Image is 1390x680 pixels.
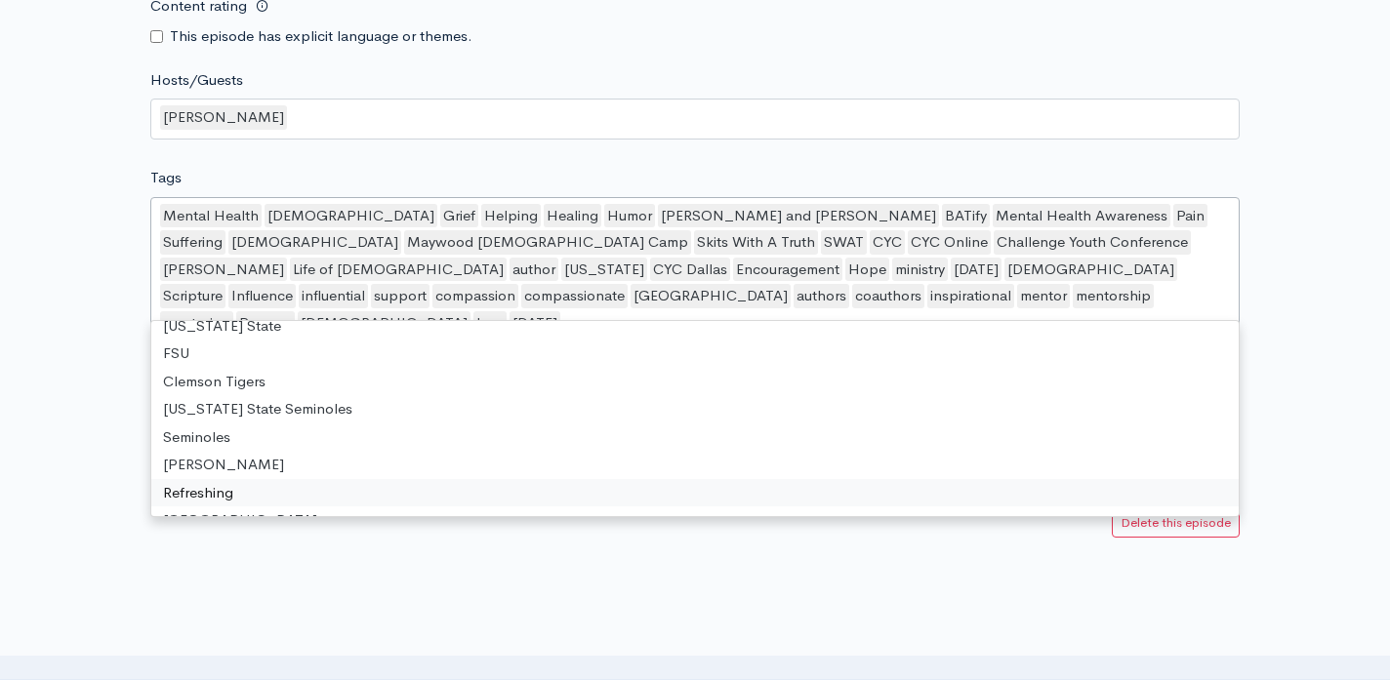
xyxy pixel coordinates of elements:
div: [PERSON_NAME] and [PERSON_NAME] [658,204,939,228]
div: [PERSON_NAME] [160,105,287,130]
label: Hosts/Guests [150,69,243,92]
div: [US_STATE] State [151,312,1239,340]
div: Life of [DEMOGRAPHIC_DATA] [290,258,507,282]
label: This episode has explicit language or themes. [170,25,472,48]
div: Clemson Tigers [151,368,1239,396]
div: support [371,284,429,308]
div: [GEOGRAPHIC_DATA] [151,506,1239,535]
div: Pain [1173,204,1207,228]
div: CYC Dallas [650,258,730,282]
div: Hope [845,258,889,282]
div: Scripture [160,284,225,308]
div: Encouragement [733,258,842,282]
div: Healing [544,204,601,228]
div: [DEMOGRAPHIC_DATA] [298,311,470,336]
div: compassionate [521,284,628,308]
div: Skits With A Truth [694,230,818,255]
div: mentorship [1073,284,1154,308]
div: Refreshing [151,479,1239,507]
div: compassion [432,284,518,308]
div: Humor [604,204,655,228]
label: Tags [150,167,182,189]
div: [DATE] [510,311,560,336]
div: Process [236,311,295,336]
div: [DEMOGRAPHIC_DATA] [265,204,437,228]
div: ministry [892,258,948,282]
small: Delete this episode [1121,514,1231,531]
div: [DATE] [951,258,1002,282]
div: coauthors [852,284,924,308]
div: Maywood [DEMOGRAPHIC_DATA] Camp [404,230,691,255]
div: [US_STATE] [561,258,647,282]
div: influential [299,284,368,308]
div: inspirational [927,284,1014,308]
div: Grief [440,204,478,228]
div: BATify [942,204,990,228]
div: Seminoles [151,423,1239,452]
div: [PERSON_NAME] [151,451,1239,479]
div: mentor [1017,284,1070,308]
div: Mental Health [160,204,262,228]
div: SWAT [821,230,867,255]
div: Mental Health Awareness [993,204,1170,228]
div: author [510,258,558,282]
div: Influence [228,284,296,308]
div: mentoring [160,311,233,336]
div: Suffering [160,230,225,255]
div: CYC Online [908,230,991,255]
div: love [473,311,507,336]
a: Delete this episode [1112,509,1240,538]
div: [PERSON_NAME] [160,258,287,282]
div: authors [794,284,849,308]
div: FSU [151,340,1239,368]
div: Helping [481,204,541,228]
div: Challenge Youth Conference [994,230,1191,255]
div: CYC [870,230,905,255]
div: [DEMOGRAPHIC_DATA] [228,230,401,255]
div: [GEOGRAPHIC_DATA] [631,284,791,308]
div: [DEMOGRAPHIC_DATA] [1004,258,1177,282]
div: [US_STATE] State Seminoles [151,395,1239,423]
